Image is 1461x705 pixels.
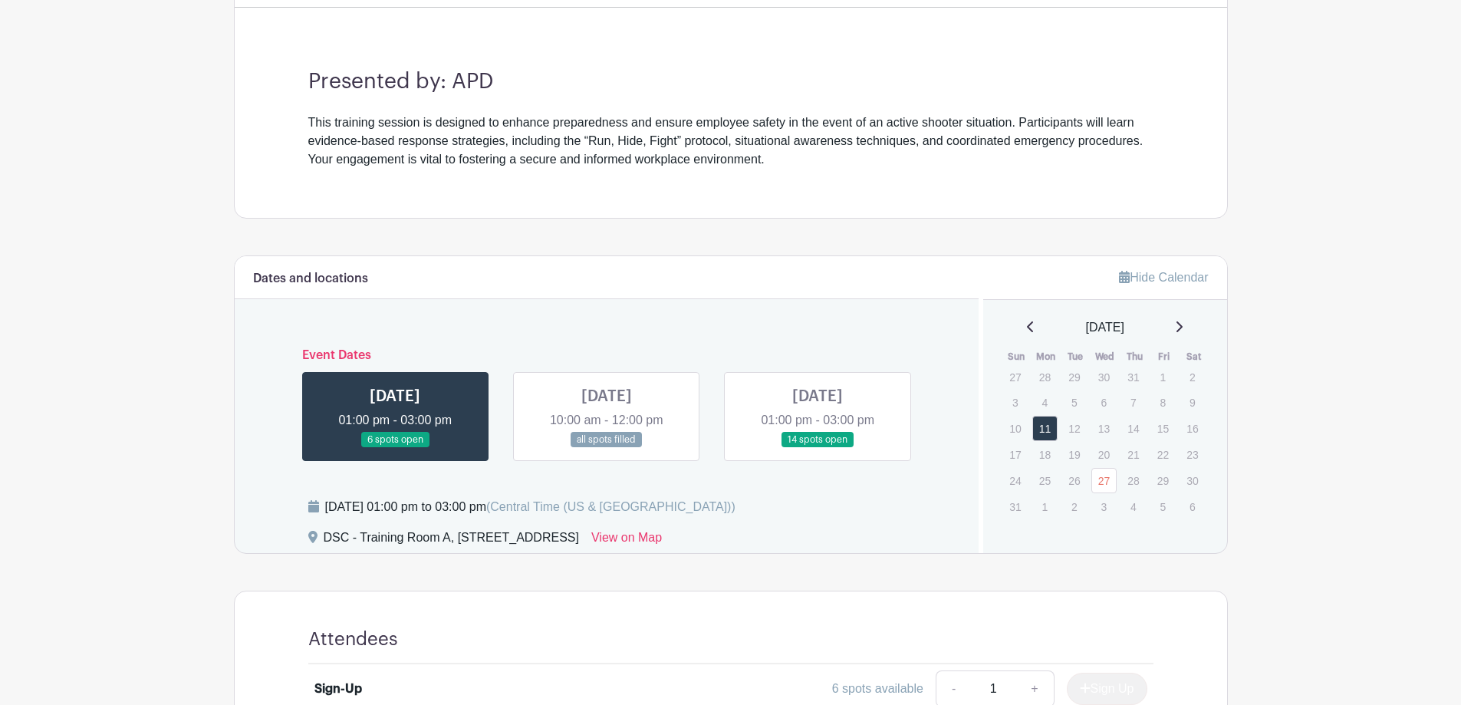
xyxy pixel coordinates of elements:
a: View on Map [591,529,662,553]
p: 16 [1180,417,1205,440]
p: 1 [1150,365,1176,389]
p: 17 [1002,443,1028,466]
th: Fri [1150,349,1180,364]
th: Mon [1032,349,1061,364]
th: Tue [1061,349,1091,364]
div: [DATE] 01:00 pm to 03:00 pm [325,498,735,516]
span: [DATE] [1086,318,1124,337]
p: 4 [1032,390,1058,414]
p: 6 [1180,495,1205,519]
a: 27 [1091,468,1117,493]
p: 2 [1061,495,1087,519]
p: 20 [1091,443,1117,466]
p: 28 [1120,469,1146,493]
a: 11 [1032,416,1058,441]
p: 19 [1061,443,1087,466]
p: 18 [1032,443,1058,466]
h3: Presented by: APD [308,69,1153,95]
p: 26 [1061,469,1087,493]
th: Sun [1002,349,1032,364]
p: 12 [1061,417,1087,440]
p: 29 [1061,365,1087,389]
p: 27 [1002,365,1028,389]
th: Thu [1120,349,1150,364]
span: (Central Time (US & [GEOGRAPHIC_DATA])) [486,500,735,513]
p: 21 [1120,443,1146,466]
p: 13 [1091,417,1117,440]
p: 9 [1180,390,1205,414]
p: 31 [1002,495,1028,519]
div: This training session is designed to enhance preparedness and ensure employee safety in the event... [308,114,1153,169]
p: 10 [1002,417,1028,440]
p: 31 [1120,365,1146,389]
p: 3 [1002,390,1028,414]
th: Sat [1179,349,1209,364]
p: 14 [1120,417,1146,440]
p: 1 [1032,495,1058,519]
p: 6 [1091,390,1117,414]
p: 7 [1120,390,1146,414]
div: Sign-Up [314,680,362,698]
p: 28 [1032,365,1058,389]
p: 29 [1150,469,1176,493]
p: 8 [1150,390,1176,414]
p: 3 [1091,495,1117,519]
th: Wed [1091,349,1120,364]
div: 6 spots available [832,680,923,698]
p: 5 [1061,390,1087,414]
p: 2 [1180,365,1205,389]
div: DSC - Training Room A, [STREET_ADDRESS] [324,529,579,553]
p: 5 [1150,495,1176,519]
p: 30 [1091,365,1117,389]
p: 15 [1150,417,1176,440]
p: 4 [1120,495,1146,519]
p: 30 [1180,469,1205,493]
p: 23 [1180,443,1205,466]
h4: Attendees [308,628,398,651]
p: 25 [1032,469,1058,493]
p: 24 [1002,469,1028,493]
h6: Event Dates [290,348,924,363]
a: Hide Calendar [1119,271,1208,284]
p: 22 [1150,443,1176,466]
h6: Dates and locations [253,272,368,286]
